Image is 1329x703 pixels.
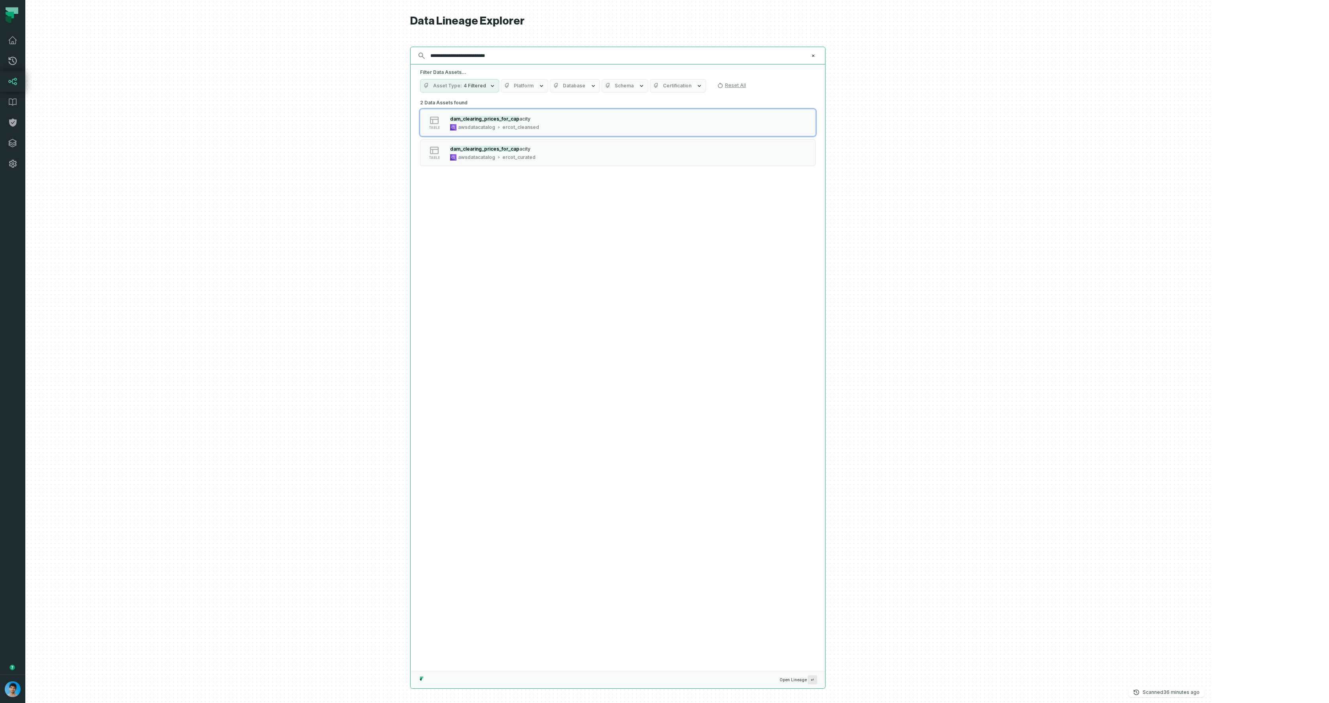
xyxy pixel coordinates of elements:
span: acity [519,116,530,122]
button: Database [550,79,600,93]
div: Tooltip anchor [9,664,16,671]
span: table [429,156,440,160]
button: Scanned[DATE] 9:02:09 AM [1128,688,1204,697]
button: Schema [602,79,648,93]
div: Suggestions [411,97,825,671]
div: ercot_cleansed [502,124,539,130]
img: avatar of Omri Ildis [5,681,21,697]
span: Asset Type [433,83,462,89]
span: Press ↵ to add a new Data Asset to the graph [808,675,817,684]
p: Scanned [1143,688,1200,696]
relative-time: Aug 20, 2025, 9:02 AM GMT+3 [1163,689,1200,695]
button: Reset All [714,79,749,92]
div: 2 Data Assets found [420,97,816,176]
span: Certification [663,83,691,89]
h1: Data Lineage Explorer [410,14,825,28]
button: Certification [650,79,706,93]
button: tableawsdatacatalogercot_curated [420,139,816,166]
span: Open Lineage [780,675,817,684]
button: tableawsdatacatalogercot_cleansed [420,109,816,136]
span: Platform [514,83,534,89]
span: table [429,126,440,130]
button: Clear search query [809,52,817,60]
button: Asset Type4 Filtered [420,79,499,93]
div: awsdatacatalog [458,124,495,130]
button: Platform [501,79,548,93]
span: Schema [615,83,634,89]
span: acity [519,146,530,152]
mark: dam_clearing_prices_for_cap [450,146,519,152]
mark: dam_clearing_prices_for_cap [450,116,519,122]
span: 4 Filtered [464,83,486,89]
div: awsdatacatalog [458,154,495,161]
div: ercot_curated [502,154,536,161]
h5: Filter Data Assets... [420,69,816,76]
span: Database [563,83,585,89]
